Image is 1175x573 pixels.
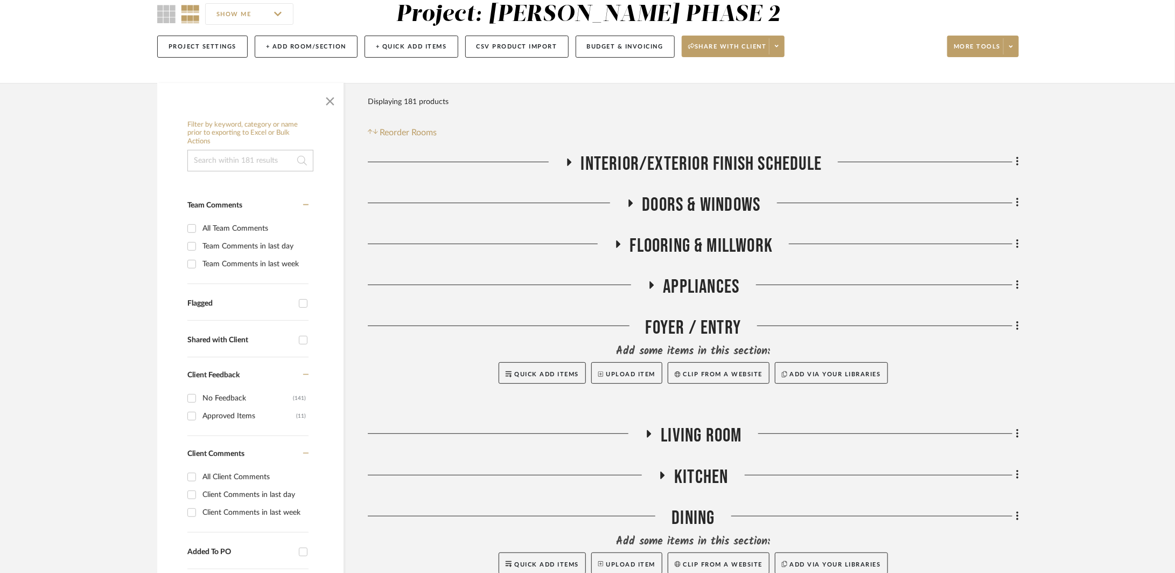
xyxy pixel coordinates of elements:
button: Reorder Rooms [368,126,437,139]
span: Appliances [663,275,740,299]
div: (141) [293,390,306,407]
div: Shared with Client [187,336,293,345]
div: Approved Items [202,408,296,425]
button: Close [319,88,341,110]
div: Team Comments in last week [202,256,306,273]
div: Team Comments in last day [202,238,306,255]
span: Share with client [688,43,767,59]
span: Client Comments [187,450,244,458]
input: Search within 181 results [187,150,313,171]
button: + Quick Add Items [365,36,458,58]
div: Add some items in this section: [368,534,1019,549]
span: INTERIOR/EXTERIOR FINISH SCHEDULE [581,153,822,176]
div: Client Comments in last week [202,504,306,521]
span: DOORS & WINDOWS [642,194,761,217]
div: Client Comments in last day [202,486,306,503]
div: Displaying 181 products [368,91,449,113]
span: FLOORING & MILLWORK [630,234,773,258]
button: More tools [947,36,1019,57]
div: (11) [296,408,306,425]
div: Added To PO [187,548,293,557]
div: Add some items in this section: [368,344,1019,359]
span: Kitchen [674,466,728,489]
button: Quick Add Items [499,362,586,384]
span: Living Room [661,424,742,447]
span: Quick Add Items [514,371,579,377]
button: Clip from a website [668,362,770,384]
button: Project Settings [157,36,248,58]
span: More tools [954,43,1001,59]
button: CSV Product Import [465,36,569,58]
button: + Add Room/Section [255,36,358,58]
button: Budget & Invoicing [576,36,675,58]
span: Client Feedback [187,371,240,379]
div: All Client Comments [202,468,306,486]
div: No Feedback [202,390,293,407]
div: Flagged [187,299,293,308]
div: All Team Comments [202,220,306,237]
button: Add via your libraries [775,362,888,384]
span: Quick Add Items [514,562,579,568]
span: Reorder Rooms [380,126,437,139]
h6: Filter by keyword, category or name prior to exporting to Excel or Bulk Actions [187,121,313,146]
span: Team Comments [187,202,242,209]
button: Upload Item [591,362,662,384]
div: Project: [PERSON_NAME] PHASE 2 [396,3,780,26]
button: Share with client [682,36,785,57]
